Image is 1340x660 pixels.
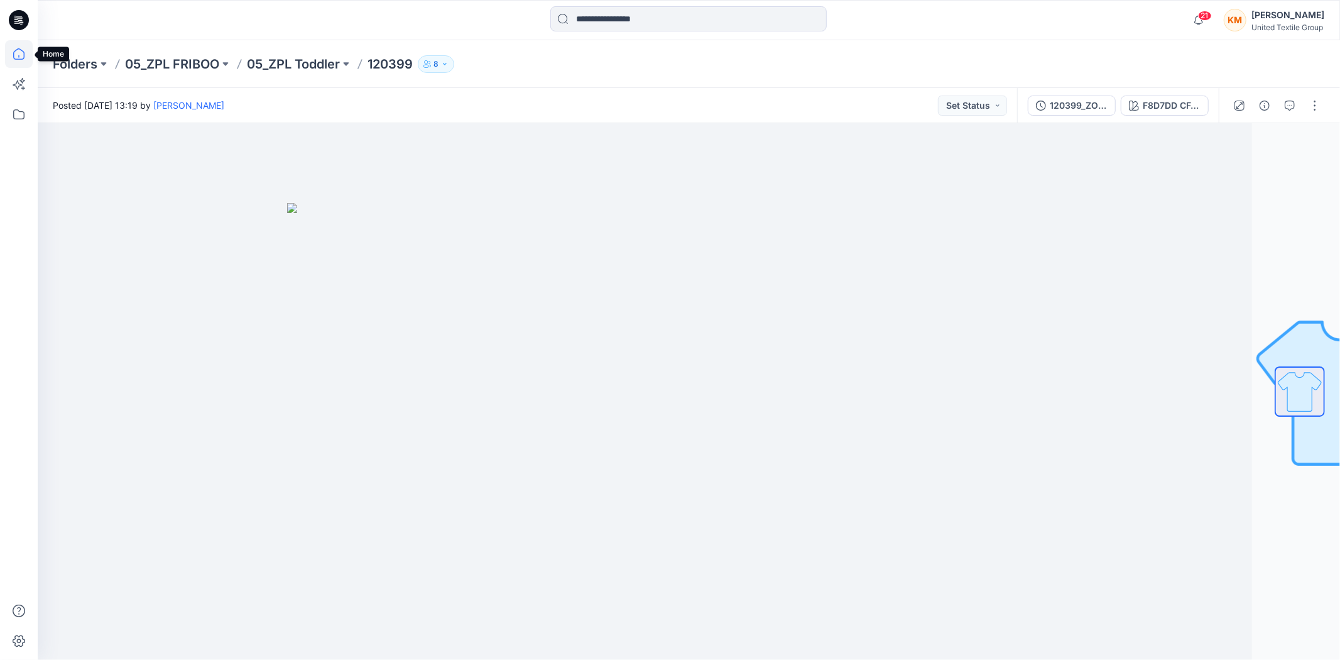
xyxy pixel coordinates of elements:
button: Details [1255,96,1275,116]
div: [PERSON_NAME] [1251,8,1324,23]
div: 120399_ZOL_2DEV_RG [1050,99,1108,113]
a: 05_ZPL FRIBOO [125,55,219,73]
a: Folders [53,55,97,73]
a: [PERSON_NAME] [153,100,224,111]
button: 120399_ZOL_2DEV_RG [1028,96,1116,116]
div: KM [1224,9,1246,31]
span: Posted [DATE] 13:19 by [53,99,224,112]
button: 8 [418,55,454,73]
img: All colorways [1276,368,1324,415]
img: eyJhbGciOiJIUzI1NiIsImtpZCI6IjAiLCJzbHQiOiJzZXMiLCJ0eXAiOiJKV1QifQ.eyJkYXRhIjp7InR5cGUiOiJzdG9yYW... [287,203,915,660]
button: F8D7DD CFADBE [1121,96,1209,116]
a: 05_ZPL Toddler [247,55,340,73]
p: 8 [433,57,438,71]
span: 21 [1198,11,1212,21]
div: F8D7DD CFADBE [1143,99,1201,113]
p: 120399 [368,55,413,73]
div: United Textile Group [1251,23,1324,32]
